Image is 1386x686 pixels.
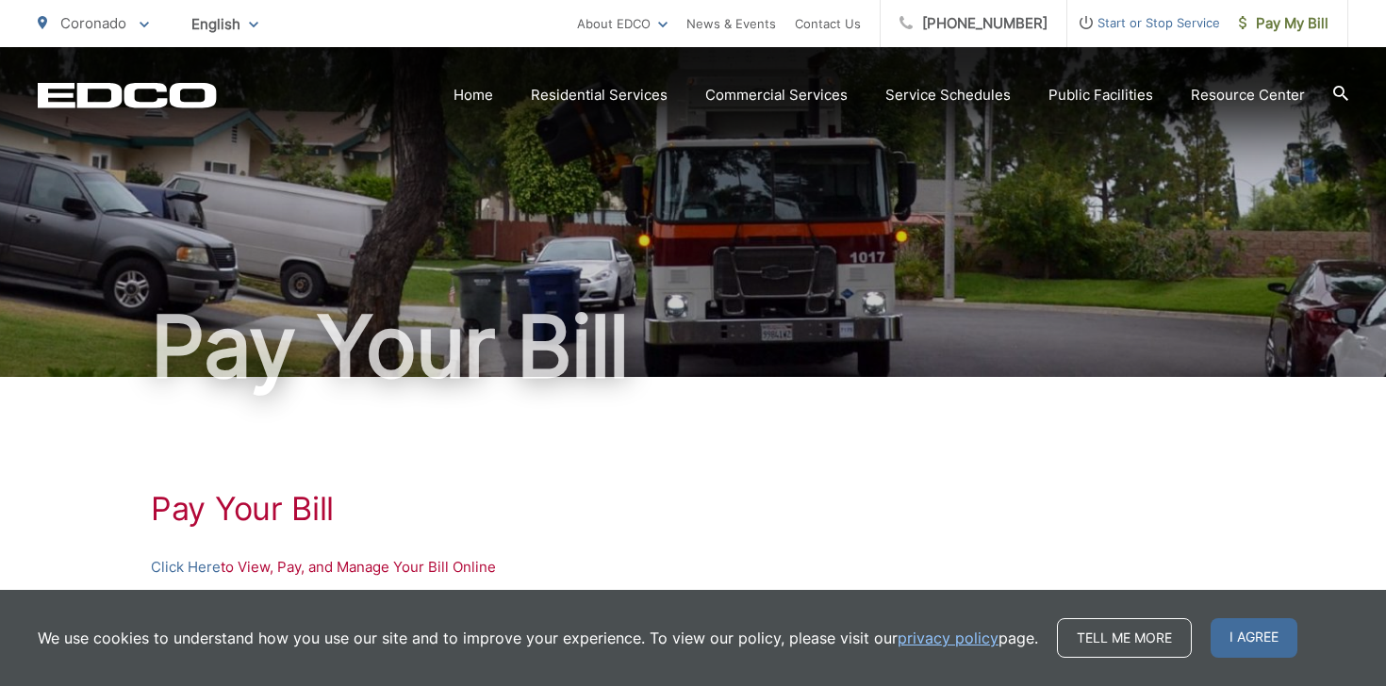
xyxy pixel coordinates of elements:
a: Tell me more [1057,618,1192,658]
span: Pay My Bill [1239,12,1328,35]
a: Home [454,84,493,106]
a: News & Events [686,12,776,35]
a: About EDCO [577,12,668,35]
p: We use cookies to understand how you use our site and to improve your experience. To view our pol... [38,627,1038,649]
a: Resource Center [1191,84,1305,106]
a: Commercial Services [705,84,848,106]
span: Coronado [60,14,126,32]
h1: Pay Your Bill [151,490,1235,528]
a: privacy policy [898,627,998,649]
p: to View, Pay, and Manage Your Bill Online [151,556,1235,579]
a: Residential Services [531,84,668,106]
a: Public Facilities [1048,84,1153,106]
span: I agree [1211,618,1297,658]
h1: Pay Your Bill [38,300,1348,394]
a: Click Here [151,556,221,579]
a: EDCD logo. Return to the homepage. [38,82,217,108]
a: Contact Us [795,12,861,35]
span: English [177,8,272,41]
a: Service Schedules [885,84,1011,106]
